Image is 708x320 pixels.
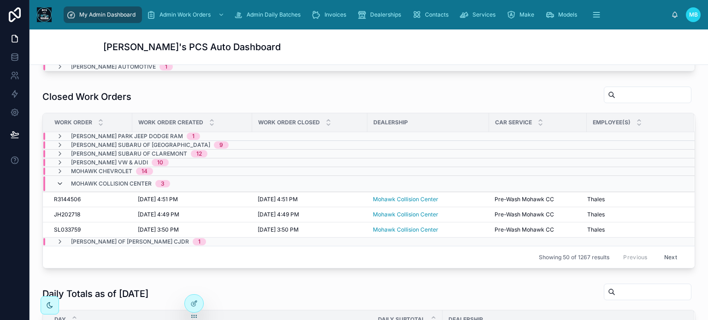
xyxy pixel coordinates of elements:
[71,238,189,245] span: [PERSON_NAME] of [PERSON_NAME] CJDR
[425,11,448,18] span: Contacts
[54,196,81,203] span: R3144506
[495,196,581,203] a: Pre-Wash Mohawk CC
[159,11,211,18] span: Admin Work Orders
[504,6,541,23] a: Make
[258,196,298,203] span: [DATE] 4:51 PM
[37,7,52,22] img: App logo
[79,11,136,18] span: My Admin Dashboard
[495,196,554,203] span: Pre-Wash Mohawk CC
[42,287,148,300] h1: Daily Totals as of [DATE]
[138,119,203,126] span: Work Order Created
[144,6,229,23] a: Admin Work Orders
[71,133,183,140] span: [PERSON_NAME] Park Jeep Dodge Ram
[258,119,320,126] span: Work Order Closed
[587,226,683,233] a: Thales
[219,141,223,149] div: 9
[558,11,577,18] span: Models
[138,226,179,233] span: [DATE] 3:50 PM
[409,6,455,23] a: Contacts
[247,11,301,18] span: Admin Daily Batches
[495,211,581,218] a: Pre-Wash Mohawk CC
[71,150,187,157] span: [PERSON_NAME] Subaru of Claremont
[71,180,152,187] span: Mohawk Collision Center
[373,226,484,233] a: Mohawk Collision Center
[587,226,605,233] span: Thales
[103,41,281,53] h1: [PERSON_NAME]'s PCS Auto Dashboard
[54,196,127,203] a: R3144506
[472,11,496,18] span: Services
[142,168,147,175] div: 14
[157,159,163,166] div: 10
[587,211,683,218] a: Thales
[54,226,127,233] a: SL033759
[373,226,438,233] a: Mohawk Collision Center
[138,226,247,233] a: [DATE] 3:50 PM
[165,63,167,70] div: 1
[587,211,605,218] span: Thales
[71,168,132,175] span: Mohawk Chevrolet
[373,211,438,218] a: Mohawk Collision Center
[543,6,584,23] a: Models
[373,211,484,218] a: Mohawk Collision Center
[198,238,201,245] div: 1
[54,226,81,233] span: SL033759
[54,211,127,218] a: JH202718
[373,196,484,203] a: Mohawk Collision Center
[658,250,684,264] button: Next
[519,11,534,18] span: Make
[59,5,671,25] div: scrollable content
[495,211,554,218] span: Pre-Wash Mohawk CC
[138,211,247,218] a: [DATE] 4:49 PM
[71,63,156,70] span: [PERSON_NAME] Automotive
[593,119,631,126] span: Employee(s)
[71,141,210,149] span: [PERSON_NAME] Subaru of [GEOGRAPHIC_DATA]
[64,6,142,23] a: My Admin Dashboard
[138,196,178,203] span: [DATE] 4:51 PM
[161,180,165,187] div: 3
[54,119,92,126] span: Work Order
[196,150,202,157] div: 12
[373,196,438,203] a: Mohawk Collision Center
[54,211,80,218] span: JH202718
[231,6,307,23] a: Admin Daily Batches
[192,133,195,140] div: 1
[324,11,346,18] span: Invoices
[587,196,683,203] a: Thales
[138,196,247,203] a: [DATE] 4:51 PM
[495,119,532,126] span: Car Service
[309,6,353,23] a: Invoices
[457,6,502,23] a: Services
[258,211,299,218] span: [DATE] 4:49 PM
[495,226,554,233] span: Pre-Wash Mohawk CC
[495,226,581,233] a: Pre-Wash Mohawk CC
[373,119,408,126] span: Dealership
[258,226,362,233] a: [DATE] 3:50 PM
[354,6,407,23] a: Dealerships
[689,11,698,18] span: MB
[539,254,609,261] span: Showing 50 of 1267 results
[370,11,401,18] span: Dealerships
[42,90,131,103] h1: Closed Work Orders
[138,211,179,218] span: [DATE] 4:49 PM
[258,196,362,203] a: [DATE] 4:51 PM
[587,196,605,203] span: Thales
[71,159,148,166] span: [PERSON_NAME] VW & Audi
[258,226,299,233] span: [DATE] 3:50 PM
[258,211,362,218] a: [DATE] 4:49 PM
